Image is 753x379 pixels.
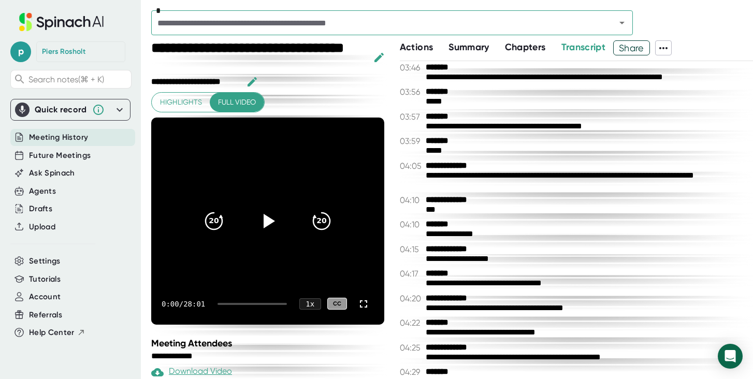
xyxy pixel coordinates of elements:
[400,161,423,171] span: 04:05
[400,318,423,328] span: 04:22
[29,273,61,285] button: Tutorials
[400,220,423,229] span: 04:10
[210,93,264,112] button: Full video
[400,195,423,205] span: 04:10
[29,150,91,162] button: Future Meetings
[152,93,210,112] button: Highlights
[400,40,433,54] button: Actions
[400,112,423,122] span: 03:57
[615,16,629,30] button: Open
[29,203,52,215] button: Drafts
[162,300,205,308] div: 0:00 / 28:01
[718,344,743,369] div: Open Intercom Messenger
[15,99,126,120] div: Quick record
[400,136,423,146] span: 03:59
[160,96,202,109] span: Highlights
[299,298,321,310] div: 1 x
[218,96,256,109] span: Full video
[561,41,606,53] span: Transcript
[400,87,423,97] span: 03:56
[613,40,650,55] button: Share
[35,105,87,115] div: Quick record
[29,327,85,339] button: Help Center
[400,269,423,279] span: 04:17
[400,367,423,377] span: 04:29
[42,47,85,56] div: Piers Rosholt
[10,41,31,62] span: p
[505,40,546,54] button: Chapters
[29,327,75,339] span: Help Center
[151,366,232,378] div: Download Video
[614,39,649,57] span: Share
[400,294,423,303] span: 04:20
[29,132,88,143] button: Meeting History
[29,221,55,233] button: Upload
[400,343,423,353] span: 04:25
[448,41,489,53] span: Summary
[561,40,606,54] button: Transcript
[151,338,387,349] div: Meeting Attendees
[28,75,104,84] span: Search notes (⌘ + K)
[505,41,546,53] span: Chapters
[29,255,61,267] button: Settings
[400,41,433,53] span: Actions
[29,291,61,303] button: Account
[448,40,489,54] button: Summary
[29,185,56,197] button: Agents
[327,298,347,310] div: CC
[29,167,75,179] button: Ask Spinach
[400,63,423,72] span: 03:46
[400,244,423,254] span: 04:15
[29,309,62,321] button: Referrals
